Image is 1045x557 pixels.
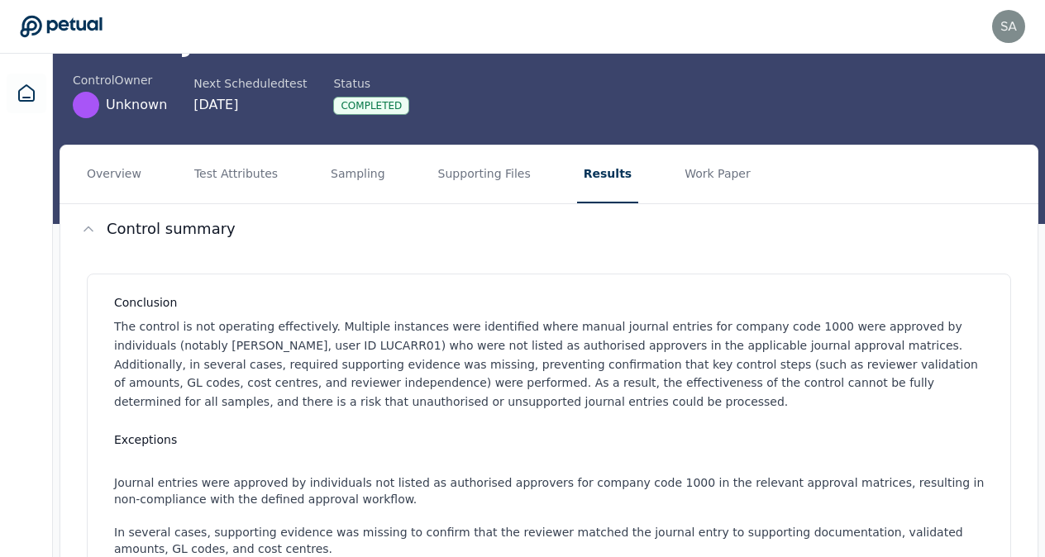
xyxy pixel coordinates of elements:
img: sapna.rao@arm.com [992,10,1025,43]
div: Completed [333,97,409,115]
span: Unknown [106,95,167,115]
li: Journal entries were approved by individuals not listed as authorised approvers for company code ... [114,474,990,507]
h3: Exceptions [114,431,990,448]
button: Sampling [324,145,392,203]
div: control Owner [73,72,167,88]
button: Work Paper [678,145,757,203]
div: Status [333,75,409,92]
a: Go to Dashboard [20,15,103,38]
div: [DATE] [193,95,307,115]
button: Supporting Files [432,145,537,203]
button: Overview [80,145,148,203]
li: In several cases, supporting evidence was missing to confirm that the reviewer matched the journa... [114,524,990,557]
button: Test Attributes [188,145,284,203]
button: Control summary [60,204,1038,254]
h2: Control summary [107,217,236,240]
div: Next Scheduled test [193,75,307,92]
p: The control is not operating effectively. Multiple instances were identified where manual journal... [114,317,990,412]
h3: Conclusion [114,294,990,311]
nav: Tabs [60,145,1038,203]
button: Results [577,145,638,203]
a: Dashboard [7,74,46,113]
